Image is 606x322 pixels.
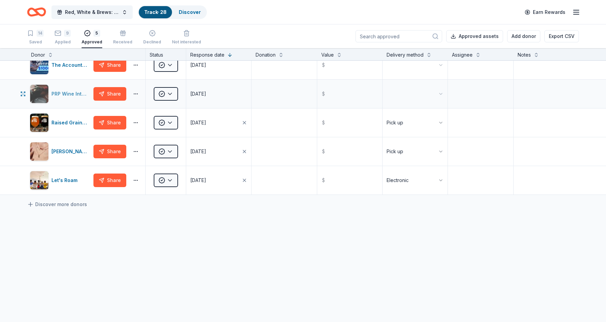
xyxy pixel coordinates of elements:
div: 14 [37,30,44,37]
a: Discover [179,9,201,15]
button: Approved assets [446,30,503,42]
button: Share [93,145,126,158]
div: Donor [31,51,45,59]
button: 9Applied [55,27,71,48]
div: [DATE] [190,176,206,184]
button: [DATE] [186,137,251,166]
div: Delivery method [387,51,424,59]
a: Track· 28 [144,9,167,15]
div: [DATE] [190,147,206,156]
div: Applied [55,39,71,45]
button: Share [93,174,126,187]
div: [PERSON_NAME] [51,147,91,156]
button: Image for Kendra Scott[PERSON_NAME] [30,142,91,161]
div: The Accounting Doctor [51,61,91,69]
div: 9 [64,30,71,37]
span: Red, White & Brews: a tasting fundraiser benefitting the Waukesha Police Department [65,8,119,16]
button: Image for Raised Grain Brewing CompanyRaised Grain Brewing Company [30,113,91,132]
img: Image for Kendra Scott [30,142,48,161]
button: Image for PRP Wine InternationalPRP Wine International [30,84,91,103]
button: Add donor [507,30,540,42]
img: Image for Let's Roam [30,171,48,189]
button: [DATE] [186,80,251,108]
a: Earn Rewards [521,6,569,18]
button: Export CSV [544,30,579,42]
button: Image for The Accounting DoctorThe Accounting Doctor [30,56,91,75]
button: Received [113,27,132,48]
div: Value [321,51,334,59]
button: Image for Let's RoamLet's Roam [30,171,91,190]
button: Declined [143,27,161,48]
div: Declined [143,39,161,45]
div: Received [113,39,132,45]
div: Status [146,48,186,60]
img: Image for PRP Wine International [30,85,48,103]
div: Assignee [452,51,473,59]
img: Image for The Accounting Doctor [30,56,48,74]
div: Notes [518,51,531,59]
div: [DATE] [190,61,206,69]
button: Track· 28Discover [138,5,207,19]
button: [DATE] [186,166,251,195]
div: Not interested [172,39,201,45]
input: Search approved [355,30,442,42]
a: Home [27,4,46,20]
div: Response date [190,51,224,59]
img: Image for Raised Grain Brewing Company [30,114,48,132]
button: Share [93,58,126,72]
div: Raised Grain Brewing Company [51,119,91,127]
button: 5Approved [82,27,102,48]
div: Donation [256,51,276,59]
button: Share [93,87,126,101]
div: 5 [93,30,100,37]
div: PRP Wine International [51,90,91,98]
button: Red, White & Brews: a tasting fundraiser benefitting the Waukesha Police Department [51,5,133,19]
div: [DATE] [190,119,206,127]
button: [DATE] [186,108,251,137]
div: Let's Roam [51,176,80,184]
div: [DATE] [190,90,206,98]
div: Saved [27,39,44,45]
a: Discover more donors [27,200,87,208]
button: [DATE] [186,51,251,79]
div: Approved [82,39,102,45]
button: Not interested [172,27,201,48]
button: Share [93,116,126,129]
button: 14Saved [27,27,44,48]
